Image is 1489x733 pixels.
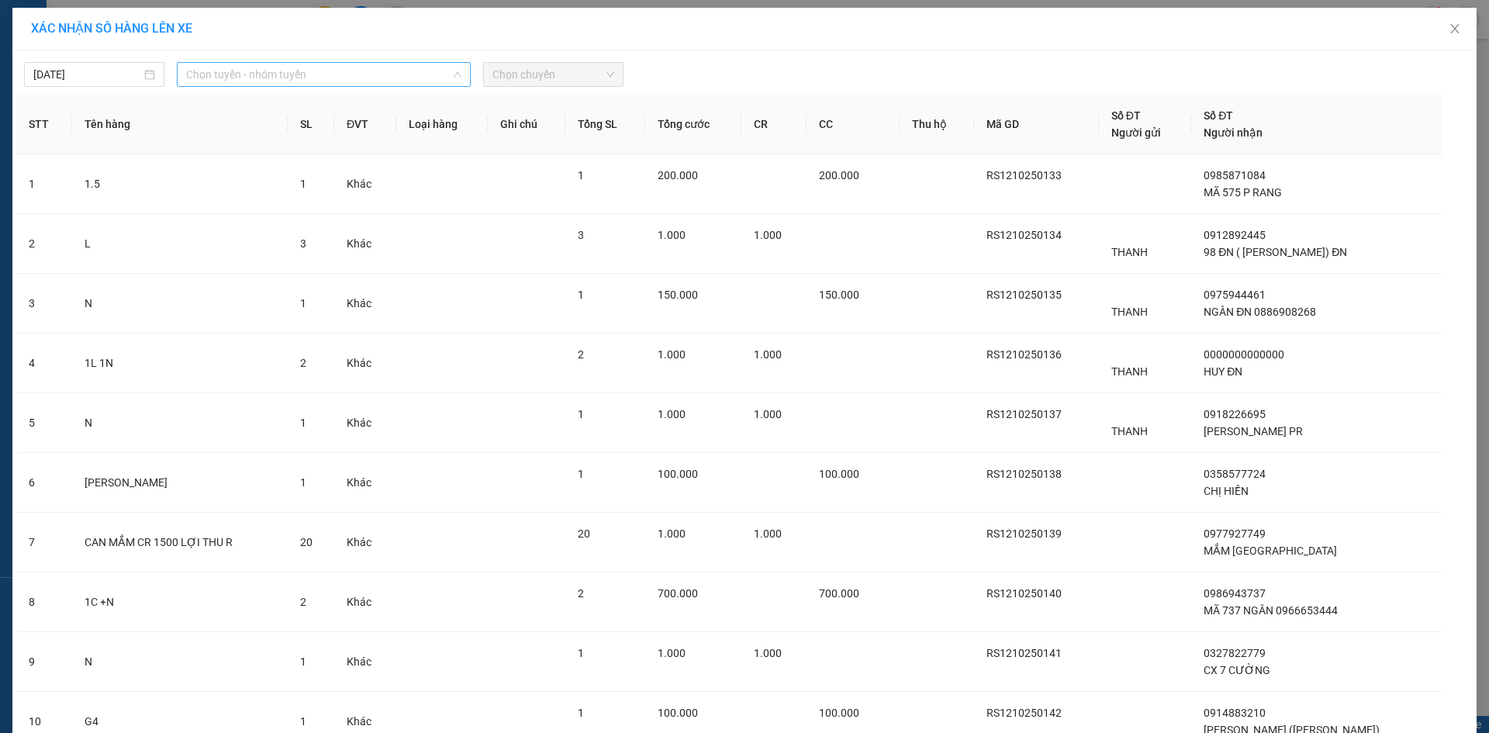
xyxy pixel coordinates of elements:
span: 0000000000000 [1204,348,1284,361]
td: Khác [334,572,396,632]
td: Khác [334,334,396,393]
td: N [72,274,288,334]
span: 150.000 [819,289,859,301]
td: N [72,632,288,692]
th: Ghi chú [488,95,565,154]
span: 20 [578,527,590,540]
th: Thu hộ [900,95,974,154]
th: STT [16,95,72,154]
td: 2 [16,214,72,274]
span: 2 [578,587,584,600]
span: XÁC NHẬN SỐ HÀNG LÊN XE [31,21,192,36]
span: RS1210250137 [986,408,1062,420]
span: RS1210250139 [986,527,1062,540]
span: CX 7 CƯỜNG [1204,664,1270,676]
span: 100.000 [658,468,698,480]
td: 6 [16,453,72,513]
span: Người gửi [1111,126,1161,139]
span: THANH [1111,425,1148,437]
span: 1 [578,408,584,420]
th: CR [741,95,807,154]
td: N [72,393,288,453]
th: Tên hàng [72,95,288,154]
span: 0912892445 [1204,229,1266,241]
td: Khác [334,154,396,214]
span: 200.000 [658,169,698,182]
td: 5 [16,393,72,453]
td: 1.5 [72,154,288,214]
span: 0975944461 [1204,289,1266,301]
th: SL [288,95,334,154]
td: Khác [334,274,396,334]
span: 1.000 [754,408,782,420]
span: 150.000 [658,289,698,301]
span: RS1210250141 [986,647,1062,659]
th: ĐVT [334,95,396,154]
span: Người nhận [1204,126,1263,139]
span: CHỊ HIỀN [1204,485,1249,497]
span: [PERSON_NAME] PR [1204,425,1303,437]
span: 1 [300,715,306,728]
span: NGÂN ĐN 0886908268 [1204,306,1316,318]
span: 98 ĐN ( [PERSON_NAME]) ĐN [1204,246,1347,258]
span: down [453,70,462,79]
td: Khác [334,513,396,572]
span: HUY ĐN [1204,365,1242,378]
span: Chọn tuyến - nhóm tuyến [186,63,461,86]
span: 0985871084 [1204,169,1266,182]
span: 3 [300,237,306,250]
span: 0358577724 [1204,468,1266,480]
td: L [72,214,288,274]
span: 1 [300,655,306,668]
span: 0327822779 [1204,647,1266,659]
span: 1.000 [658,348,686,361]
span: 0918226695 [1204,408,1266,420]
th: Mã GD [974,95,1099,154]
span: 1 [578,169,584,182]
span: 1.000 [754,348,782,361]
td: 4 [16,334,72,393]
td: [PERSON_NAME] [72,453,288,513]
span: Chọn chuyến [492,63,614,86]
td: 7 [16,513,72,572]
td: Khác [334,214,396,274]
input: 12/10/2025 [33,66,141,83]
span: RS1210250138 [986,468,1062,480]
span: 1 [300,178,306,190]
span: 1 [578,289,584,301]
span: 2 [300,357,306,369]
td: Khác [334,453,396,513]
span: 20 [300,536,313,548]
span: 1.000 [658,229,686,241]
span: MÃ 575 P RANG [1204,186,1282,199]
span: 1 [300,476,306,489]
th: Tổng cước [645,95,741,154]
span: RS1210250136 [986,348,1062,361]
span: 1.000 [658,647,686,659]
span: MÃ 737 NGÂN 0966653444 [1204,604,1338,617]
span: 100.000 [658,707,698,719]
span: 1.000 [658,527,686,540]
span: 1 [578,647,584,659]
span: RS1210250133 [986,169,1062,182]
span: THANH [1111,306,1148,318]
span: 0914883210 [1204,707,1266,719]
th: Loại hàng [396,95,488,154]
span: 100.000 [819,468,859,480]
td: Khác [334,632,396,692]
span: Số ĐT [1204,109,1233,122]
td: 1 [16,154,72,214]
span: RS1210250140 [986,587,1062,600]
span: close [1449,22,1461,35]
span: 100.000 [819,707,859,719]
span: Số ĐT [1111,109,1141,122]
span: 700.000 [819,587,859,600]
span: 0986943737 [1204,587,1266,600]
span: MẮM [GEOGRAPHIC_DATA] [1204,545,1337,557]
span: THANH [1111,365,1148,378]
span: 1 [578,707,584,719]
span: 1.000 [754,229,782,241]
span: 1 [300,417,306,429]
button: Close [1433,8,1477,51]
td: Khác [334,393,396,453]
